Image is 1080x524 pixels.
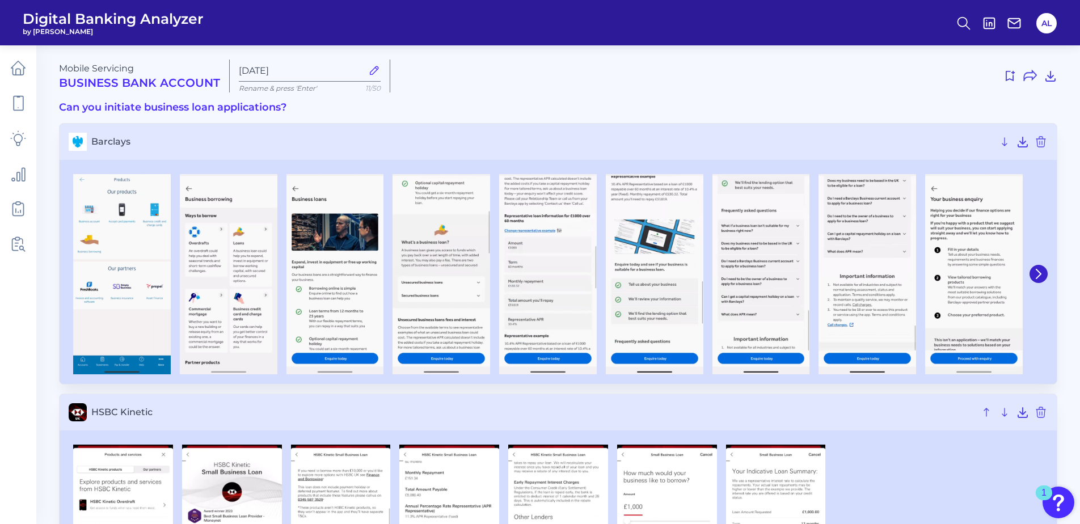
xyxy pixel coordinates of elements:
span: Digital Banking Analyzer [23,10,204,27]
img: Barclays [606,174,703,374]
span: by [PERSON_NAME] [23,27,204,36]
img: Barclays [286,174,384,374]
h3: Can you initiate business loan applications? [59,102,1057,114]
span: 11/50 [365,84,381,92]
img: Barclays [499,174,597,374]
img: Barclays [393,174,490,374]
div: Mobile Servicing [59,63,220,90]
img: Barclays [712,174,810,374]
div: 1 [1041,493,1047,508]
img: Barclays [180,174,277,374]
h2: Business Bank Account [59,76,220,90]
img: Barclays [819,174,916,374]
button: AL [1036,13,1057,33]
p: Rename & press 'Enter' [239,84,381,92]
img: Barclays [73,174,171,374]
span: HSBC Kinetic [91,407,975,417]
button: Open Resource Center, 1 new notification [1043,487,1074,518]
img: Barclays [925,174,1023,374]
span: Barclays [91,136,993,147]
